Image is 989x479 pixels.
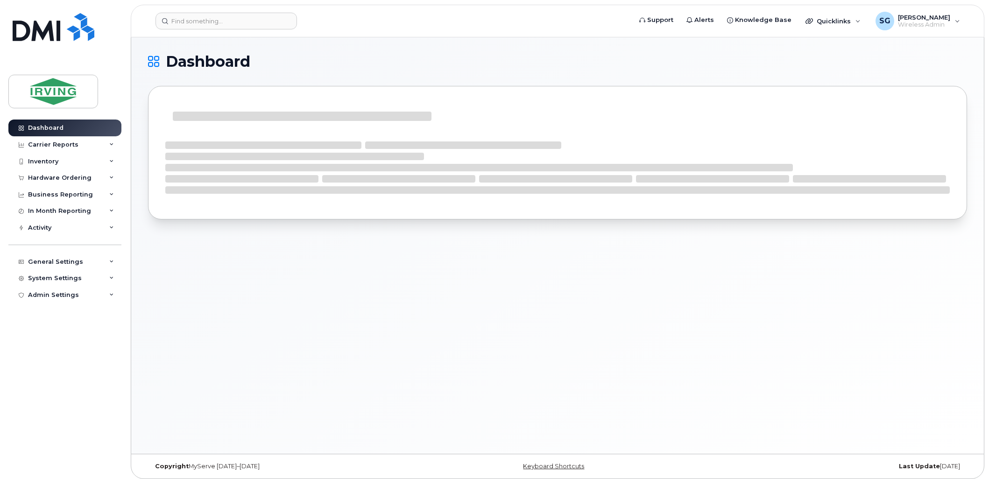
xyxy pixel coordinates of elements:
a: Keyboard Shortcuts [523,463,584,470]
div: [DATE] [694,463,967,470]
strong: Copyright [155,463,189,470]
strong: Last Update [899,463,940,470]
span: Dashboard [166,55,250,69]
div: MyServe [DATE]–[DATE] [148,463,421,470]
